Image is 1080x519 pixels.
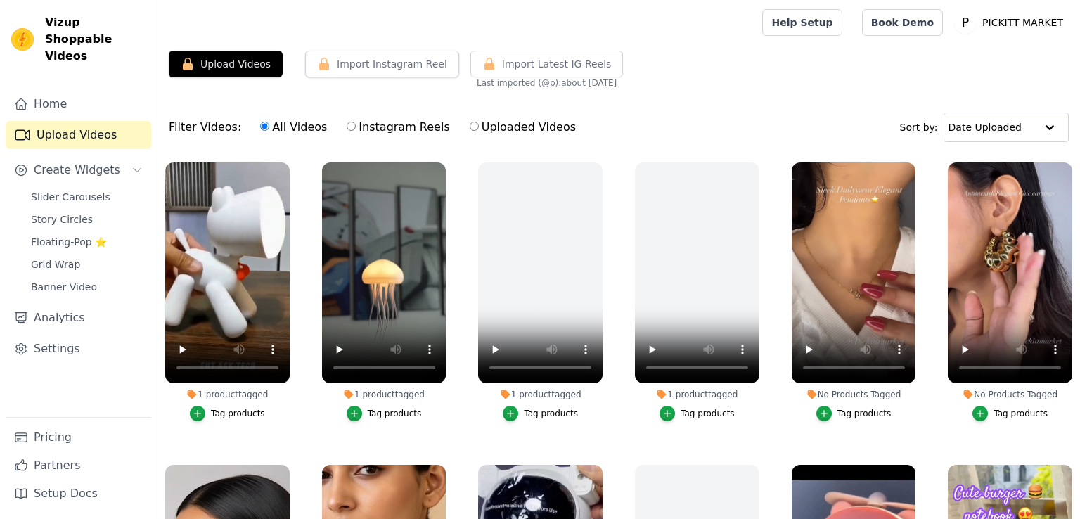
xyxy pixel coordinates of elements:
a: Settings [6,335,151,363]
input: Uploaded Videos [470,122,479,131]
div: Tag products [994,408,1048,419]
div: 1 product tagged [635,389,759,400]
label: Uploaded Videos [469,118,577,136]
button: Tag products [816,406,892,421]
button: Tag products [503,406,578,421]
button: Import Instagram Reel [305,51,459,77]
a: Pricing [6,423,151,451]
a: Partners [6,451,151,480]
button: Tag products [347,406,422,421]
div: 1 product tagged [322,389,446,400]
a: Help Setup [762,9,842,36]
span: Grid Wrap [31,257,80,271]
button: P PICKITT MARKET [954,10,1069,35]
div: No Products Tagged [948,389,1072,400]
button: Create Widgets [6,156,151,184]
input: Instagram Reels [347,122,356,131]
div: Tag products [368,408,422,419]
a: Home [6,90,151,118]
a: Setup Docs [6,480,151,508]
span: Last imported (@ p ): about [DATE] [477,77,617,89]
a: Slider Carousels [22,187,151,207]
button: Tag products [660,406,735,421]
div: Tag products [681,408,735,419]
label: All Videos [259,118,328,136]
div: 1 product tagged [478,389,603,400]
div: Tag products [524,408,578,419]
span: Vizup Shoppable Videos [45,14,146,65]
span: Slider Carousels [31,190,110,204]
div: No Products Tagged [792,389,916,400]
div: Tag products [211,408,265,419]
p: PICKITT MARKET [977,10,1069,35]
button: Import Latest IG Reels [470,51,624,77]
span: Floating-Pop ⭐ [31,235,107,249]
div: Tag products [837,408,892,419]
button: Tag products [972,406,1048,421]
div: Sort by: [900,113,1069,142]
span: Story Circles [31,212,93,226]
a: Book Demo [862,9,943,36]
div: 1 product tagged [165,389,290,400]
span: Create Widgets [34,162,120,179]
a: Story Circles [22,210,151,229]
a: Banner Video [22,277,151,297]
text: P [962,15,969,30]
span: Banner Video [31,280,97,294]
img: Vizup [11,28,34,51]
label: Instagram Reels [346,118,450,136]
button: Upload Videos [169,51,283,77]
a: Floating-Pop ⭐ [22,232,151,252]
span: Import Latest IG Reels [502,57,612,71]
a: Grid Wrap [22,255,151,274]
input: All Videos [260,122,269,131]
a: Analytics [6,304,151,332]
button: Tag products [190,406,265,421]
a: Upload Videos [6,121,151,149]
div: Filter Videos: [169,111,584,143]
